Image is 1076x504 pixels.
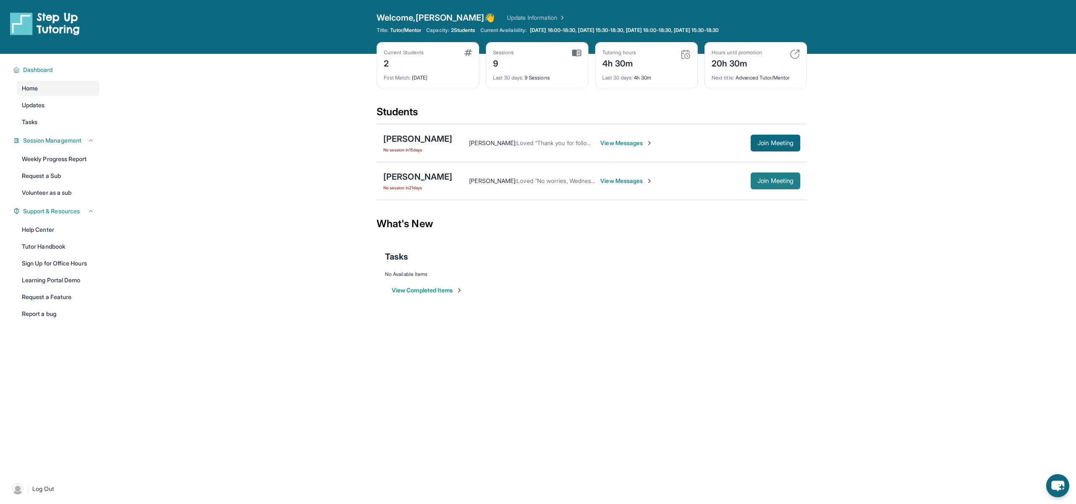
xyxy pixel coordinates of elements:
[384,56,424,69] div: 2
[384,74,411,81] span: First Match :
[17,239,99,254] a: Tutor Handbook
[646,178,653,184] img: Chevron-Right
[385,251,408,263] span: Tasks
[383,146,452,153] span: No session in 15 days
[23,136,82,145] span: Session Management
[23,207,80,215] span: Support & Resources
[757,141,794,146] span: Join Meeting
[22,101,45,109] span: Updates
[20,66,94,74] button: Dashboard
[17,256,99,271] a: Sign Up for Office Hours
[377,12,495,24] span: Welcome, [PERSON_NAME] 👋
[17,273,99,288] a: Learning Portal Demo
[680,49,691,59] img: card
[712,74,734,81] span: Next title :
[383,133,452,145] div: [PERSON_NAME]
[22,118,37,126] span: Tasks
[493,69,581,81] div: 9 Sessions
[528,27,720,34] a: [DATE] 16:00-18:30, [DATE] 15:30-18:30, [DATE] 16:00-18:30, [DATE] 15:30-18:30
[20,136,94,145] button: Session Management
[10,12,80,35] img: logo
[17,168,99,183] a: Request a Sub
[602,56,636,69] div: 4h 30m
[493,74,523,81] span: Last 30 days :
[646,140,653,146] img: Chevron-Right
[23,66,53,74] span: Dashboard
[22,84,38,93] span: Home
[17,289,99,305] a: Request a Feature
[27,484,29,494] span: |
[377,105,807,124] div: Students
[451,27,475,34] span: 2 Students
[383,184,452,191] span: No session in 21 days
[392,286,463,294] button: View Completed Items
[383,171,452,183] div: [PERSON_NAME]
[469,139,517,146] span: [PERSON_NAME] :
[493,49,514,56] div: Sessions
[600,177,653,185] span: View Messages
[8,480,99,498] a: |Log Out
[751,135,800,151] button: Join Meeting
[480,27,527,34] span: Current Availability:
[1046,474,1069,497] button: chat-button
[17,306,99,321] a: Report a bug
[377,27,388,34] span: Title:
[464,49,472,56] img: card
[517,177,663,184] span: Loved “No worries, Wednesdays and Fridays are great”
[712,56,762,69] div: 20h 30m
[390,27,421,34] span: Tutor/Mentor
[377,205,807,242] div: What's New
[507,13,566,22] a: Update Information
[712,49,762,56] div: Hours until promotion
[17,114,99,130] a: Tasks
[602,69,691,81] div: 4h 30m
[712,69,800,81] div: Advanced Tutor/Mentor
[530,27,719,34] span: [DATE] 16:00-18:30, [DATE] 15:30-18:30, [DATE] 16:00-18:30, [DATE] 15:30-18:30
[385,271,799,278] div: No Available Items
[572,49,581,57] img: card
[790,49,800,59] img: card
[32,485,54,493] span: Log Out
[17,98,99,113] a: Updates
[757,178,794,183] span: Join Meeting
[557,13,566,22] img: Chevron Right
[17,81,99,96] a: Home
[384,49,424,56] div: Current Students
[493,56,514,69] div: 9
[602,74,633,81] span: Last 30 days :
[469,177,517,184] span: [PERSON_NAME] :
[12,483,24,495] img: user-img
[17,185,99,200] a: Volunteer as a sub
[426,27,449,34] span: Capacity:
[602,49,636,56] div: Tutoring hours
[751,172,800,189] button: Join Meeting
[17,151,99,167] a: Weekly Progress Report
[20,207,94,215] button: Support & Resources
[600,139,653,147] span: View Messages
[384,69,472,81] div: [DATE]
[517,139,611,146] span: Loved “Thank you for following up!”
[17,222,99,237] a: Help Center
